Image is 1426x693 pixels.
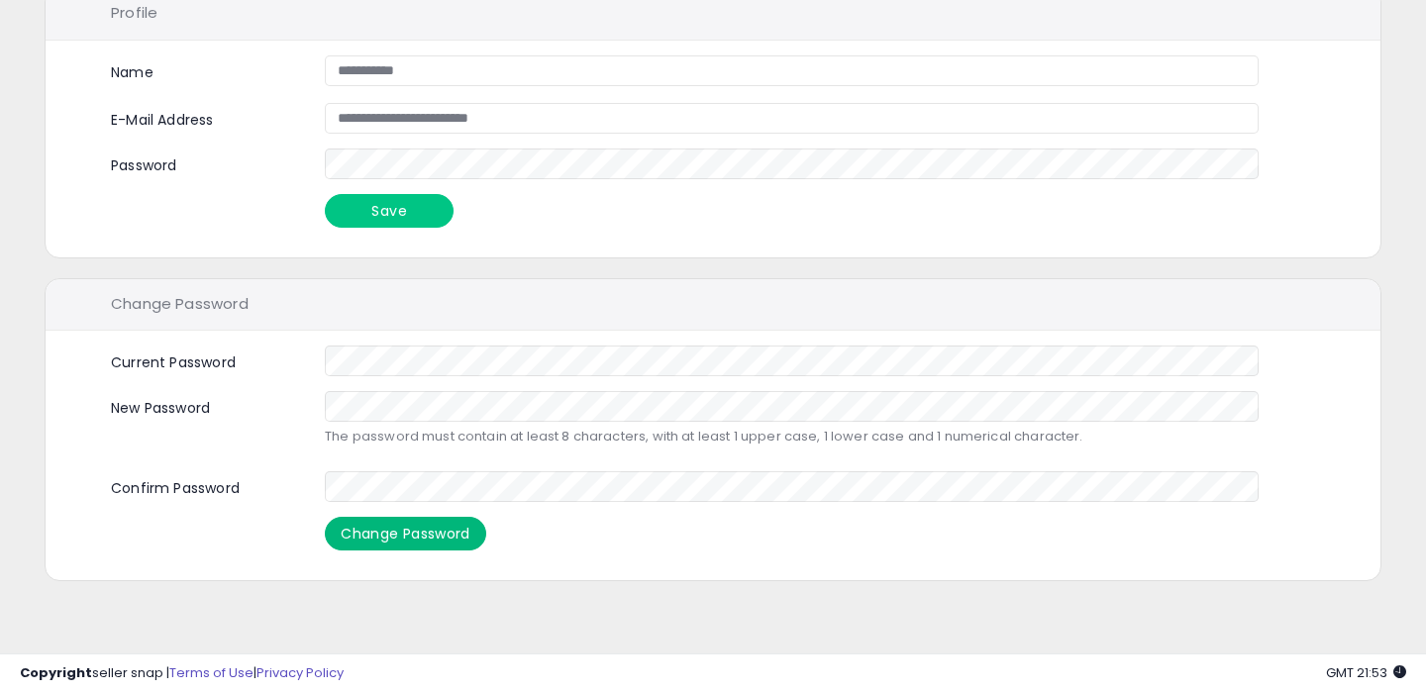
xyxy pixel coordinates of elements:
button: Change Password [325,517,486,550]
p: The password must contain at least 8 characters, with at least 1 upper case, 1 lower case and 1 n... [325,427,1259,446]
a: Privacy Policy [256,663,344,682]
label: Current Password [96,346,310,373]
label: E-Mail Address [96,103,310,131]
span: 2025-10-10 21:53 GMT [1326,663,1406,682]
label: Name [111,62,153,83]
div: Change Password [46,279,1380,332]
label: Password [96,148,310,176]
strong: Copyright [20,663,92,682]
a: Terms of Use [169,663,254,682]
label: Confirm Password [96,471,310,499]
button: Save [325,194,454,228]
div: seller snap | | [20,664,344,683]
label: New Password [96,391,310,419]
